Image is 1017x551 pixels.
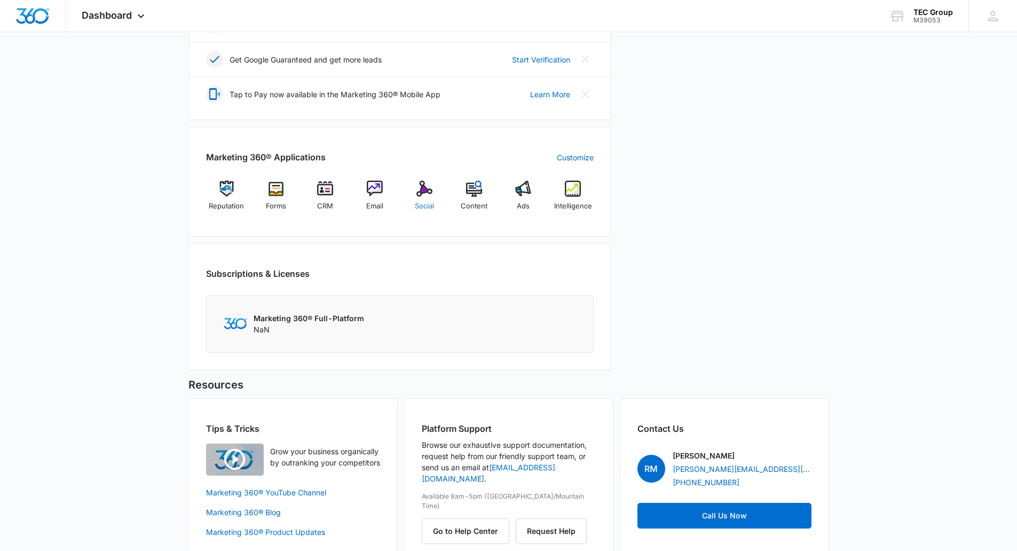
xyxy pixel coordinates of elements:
[422,439,596,484] p: Browse our exhaustive support documentation, request help from our friendly support team, or send...
[366,201,383,212] span: Email
[270,446,380,468] p: Grow your business organically by outranking your competitors
[673,477,739,488] a: [PHONE_NUMBER]
[553,181,594,219] a: Intelligence
[230,54,382,65] p: Get Google Guaranteed and get more leads
[415,201,434,212] span: Social
[422,518,509,544] button: Go to Help Center
[209,201,244,212] span: Reputation
[82,10,132,21] span: Dashboard
[637,503,811,529] a: Call Us Now
[254,313,364,324] p: Marketing 360® Full-Platform
[554,201,592,212] span: Intelligence
[255,181,296,219] a: Forms
[913,8,953,17] div: account name
[517,201,530,212] span: Ads
[637,422,811,435] h2: Contact Us
[224,318,247,329] img: Marketing 360 Logo
[461,201,487,212] span: Content
[516,526,587,536] a: Request Help
[188,377,829,393] h5: Resources
[317,201,333,212] span: CRM
[422,492,596,511] p: Available 8am-5pm ([GEOGRAPHIC_DATA]/Mountain Time)
[557,152,594,163] a: Customize
[577,51,594,68] button: Close
[637,455,665,483] span: RM
[206,487,380,498] a: Marketing 360® YouTube Channel
[516,518,587,544] button: Request Help
[577,86,594,103] button: Close
[230,89,440,100] p: Tap to Pay now available in the Marketing 360® Mobile App
[530,89,570,100] a: Learn More
[206,444,264,476] img: Quick Overview Video
[422,526,516,536] a: Go to Help Center
[305,181,346,219] a: CRM
[206,151,326,164] h2: Marketing 360® Applications
[673,463,811,475] a: [PERSON_NAME][EMAIL_ADDRESS][PERSON_NAME][DOMAIN_NAME]
[354,181,396,219] a: Email
[206,526,380,538] a: Marketing 360® Product Updates
[266,201,286,212] span: Forms
[422,463,555,483] a: [EMAIL_ADDRESS][DOMAIN_NAME]
[673,450,735,461] p: [PERSON_NAME]
[422,422,596,435] h2: Platform Support
[206,422,380,435] h2: Tips & Tricks
[453,181,494,219] a: Content
[503,181,544,219] a: Ads
[913,17,953,24] div: account id
[206,181,247,219] a: Reputation
[512,54,570,65] a: Start Verification
[206,507,380,518] a: Marketing 360® Blog
[404,181,445,219] a: Social
[206,267,310,280] h2: Subscriptions & Licenses
[254,313,364,335] div: NaN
